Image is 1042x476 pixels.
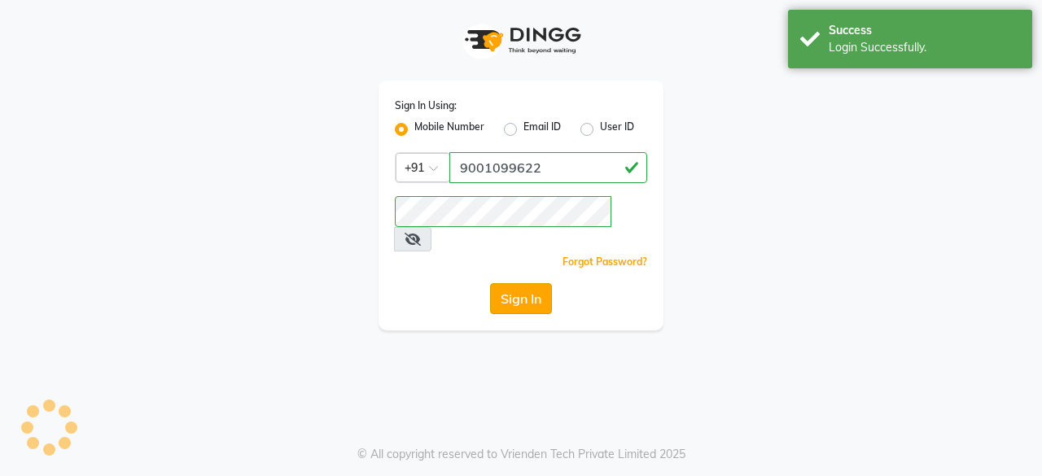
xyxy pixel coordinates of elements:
label: Mobile Number [414,120,484,139]
button: Sign In [490,283,552,314]
input: Username [449,152,647,183]
label: Sign In Using: [395,98,457,113]
div: Success [829,22,1020,39]
label: User ID [600,120,634,139]
input: Username [395,196,611,227]
div: Login Successfully. [829,39,1020,56]
label: Email ID [523,120,561,139]
img: logo1.svg [456,16,586,64]
a: Forgot Password? [563,255,647,268]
